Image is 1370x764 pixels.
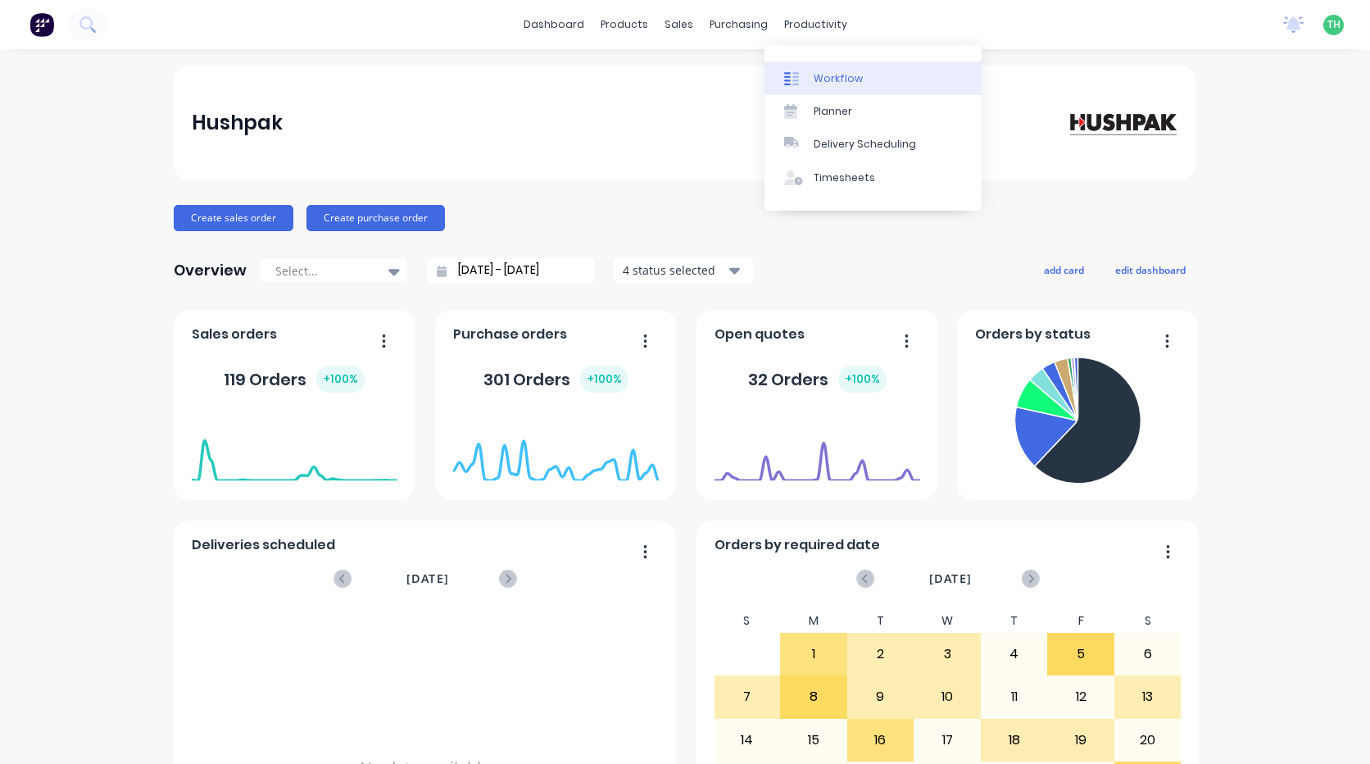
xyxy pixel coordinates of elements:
div: F [1047,609,1114,633]
div: 10 [914,676,980,717]
button: Create sales order [174,205,293,231]
div: W [914,609,981,633]
div: products [592,12,656,37]
div: 4 [982,634,1047,675]
button: Create purchase order [306,205,445,231]
div: purchasing [701,12,776,37]
div: 4 status selected [623,261,726,279]
div: 13 [1115,676,1181,717]
span: [DATE] [406,570,449,588]
div: 18 [982,720,1047,761]
div: 17 [914,720,980,761]
div: T [847,609,914,633]
div: 15 [781,720,846,761]
a: Planner [764,95,982,128]
a: Timesheets [764,161,982,194]
a: dashboard [515,12,592,37]
div: productivity [776,12,855,37]
span: Orders by status [975,325,1091,344]
div: 301 Orders [483,366,628,393]
div: 19 [1048,720,1114,761]
div: + 100 % [838,366,887,393]
div: Delivery Scheduling [814,137,916,152]
div: 14 [714,720,780,761]
div: Overview [174,254,247,287]
a: Workflow [764,61,982,94]
span: Purchase orders [453,325,567,344]
div: 12 [1048,676,1114,717]
div: 1 [781,634,846,675]
span: [DATE] [929,570,972,588]
div: 16 [848,720,914,761]
div: Hushpak [192,107,283,139]
span: Deliveries scheduled [192,535,335,555]
div: S [714,609,781,633]
div: sales [656,12,701,37]
div: Planner [814,104,852,119]
div: 11 [982,676,1047,717]
div: 2 [848,634,914,675]
div: Timesheets [814,171,875,185]
div: 3 [914,634,980,675]
img: Hushpak [1064,108,1178,137]
div: 6 [1115,634,1181,675]
div: 7 [714,676,780,717]
span: TH [1327,17,1341,32]
button: edit dashboard [1105,259,1196,280]
div: 8 [781,676,846,717]
div: + 100 % [580,366,628,393]
div: 119 Orders [224,366,365,393]
div: M [780,609,847,633]
div: T [981,609,1048,633]
div: 32 Orders [748,366,887,393]
div: S [1114,609,1182,633]
img: Factory [29,12,54,37]
div: Workflow [814,71,863,86]
a: Delivery Scheduling [764,128,982,161]
span: Open quotes [714,325,805,344]
button: 4 status selected [614,258,753,283]
button: add card [1033,259,1095,280]
span: Sales orders [192,325,277,344]
div: 9 [848,676,914,717]
div: + 100 % [316,366,365,393]
div: 20 [1115,720,1181,761]
div: 5 [1048,634,1114,675]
